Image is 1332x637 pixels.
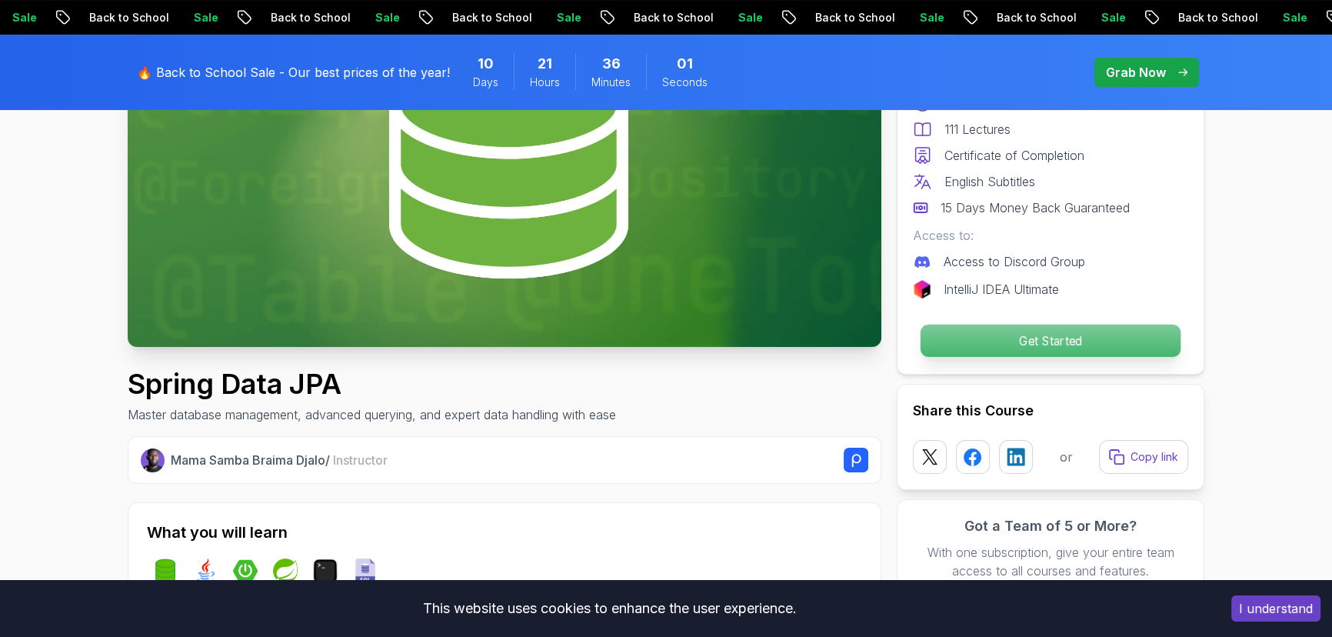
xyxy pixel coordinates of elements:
[1099,440,1188,474] button: Copy link
[361,10,466,25] p: Back to School
[543,10,648,25] p: Back to School
[944,120,1011,138] p: 111 Lectures
[1011,10,1060,25] p: Sale
[920,324,1181,358] button: Get Started
[944,172,1035,191] p: English Subtitles
[141,449,165,472] img: Nelson Djalo
[944,252,1085,271] p: Access to Discord Group
[913,280,931,298] img: jetbrains logo
[941,198,1130,217] p: 15 Days Money Back Guaranteed
[1131,449,1178,465] p: Copy link
[193,559,218,583] img: java logo
[913,543,1188,580] p: With one subscription, give your entire team access to all courses and features.
[662,75,708,90] span: Seconds
[677,53,693,75] span: 1 Seconds
[1087,10,1192,25] p: Back to School
[12,592,1208,625] div: This website uses cookies to enhance the user experience.
[530,75,560,90] span: Hours
[353,559,378,583] img: sql logo
[944,280,1059,298] p: IntelliJ IDEA Ultimate
[473,75,498,90] span: Days
[913,400,1188,422] h2: Share this Course
[333,452,388,468] span: Instructor
[1106,63,1166,82] p: Grab Now
[602,53,621,75] span: 36 Minutes
[137,63,450,82] p: 🔥 Back to School Sale - Our best prices of the year!
[906,10,1011,25] p: Back to School
[724,10,829,25] p: Back to School
[466,10,515,25] p: Sale
[913,515,1188,537] h3: Got a Team of 5 or More?
[273,559,298,583] img: spring logo
[921,325,1180,357] p: Get Started
[538,53,552,75] span: 21 Hours
[313,559,338,583] img: terminal logo
[829,10,878,25] p: Sale
[128,405,616,424] p: Master database management, advanced querying, and expert data handling with ease
[913,226,1188,245] p: Access to:
[591,75,631,90] span: Minutes
[1060,448,1073,466] p: or
[285,10,334,25] p: Sale
[103,10,152,25] p: Sale
[128,369,616,399] h1: Spring Data JPA
[171,451,388,469] p: Mama Samba Braima Djalo /
[147,522,862,543] h2: What you will learn
[233,559,258,583] img: spring-boot logo
[153,559,178,583] img: spring-data-jpa logo
[180,10,285,25] p: Back to School
[944,146,1084,165] p: Certificate of Completion
[1231,595,1320,622] button: Accept cookies
[648,10,697,25] p: Sale
[1192,10,1241,25] p: Sale
[478,53,494,75] span: 10 Days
